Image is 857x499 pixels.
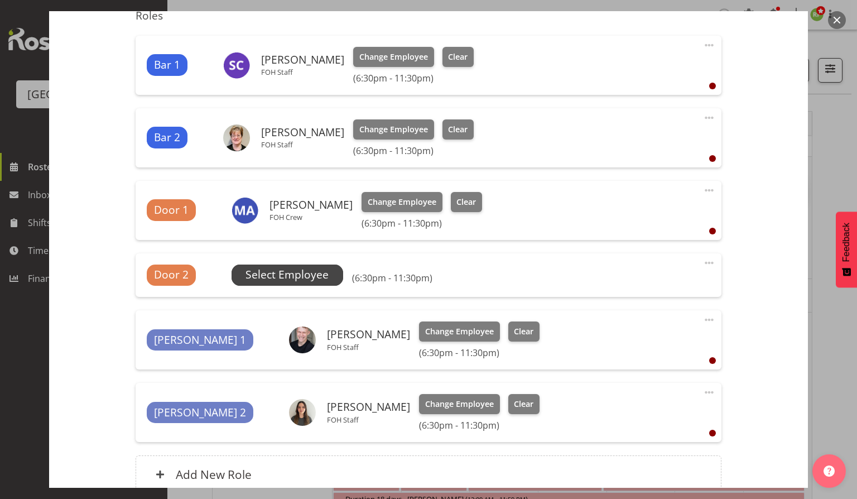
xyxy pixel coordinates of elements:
img: max-allan11499.jpg [232,197,258,224]
span: Change Employee [359,51,428,63]
h6: (6:30pm - 11:30pm) [353,145,474,156]
img: skye-colonna9939.jpg [223,52,250,79]
p: FOH Staff [261,140,344,149]
button: Clear [442,47,474,67]
img: chris-darlington75c5593f9748220f2af2b84d1bade544.png [223,124,250,151]
button: Change Employee [419,322,500,342]
button: Clear [508,322,540,342]
h6: (6:30pm - 11:30pm) [353,73,474,84]
div: User is clocked out [709,83,716,89]
img: tommy-shorter85c8f1a56b4ed63504956323104cc7d0.png [289,327,316,353]
button: Clear [508,394,540,414]
h6: [PERSON_NAME] [261,126,344,138]
h5: Roles [136,9,721,22]
span: [PERSON_NAME] 1 [154,332,246,348]
span: Change Employee [368,196,436,208]
span: Change Employee [425,398,494,410]
span: Clear [448,123,468,136]
p: FOH Staff [327,415,410,424]
h6: (6:30pm - 11:30pm) [419,347,540,358]
div: User is clocked out [709,155,716,162]
span: Change Employee [359,123,428,136]
span: Clear [448,51,468,63]
span: Select Employee [245,267,329,283]
span: Clear [514,398,533,410]
span: [PERSON_NAME] 2 [154,405,246,421]
span: Clear [456,196,476,208]
button: Change Employee [362,192,442,212]
button: Clear [451,192,483,212]
button: Change Employee [353,47,434,67]
h6: (6:30pm - 11:30pm) [419,420,540,431]
span: Change Employee [425,325,494,338]
p: FOH Staff [261,68,344,76]
h6: [PERSON_NAME] [327,328,410,340]
span: Bar 2 [154,129,180,146]
div: User is clocked out [709,357,716,364]
div: User is clocked out [709,430,716,436]
span: Feedback [841,223,851,262]
p: FOH Crew [269,213,353,222]
span: Door 2 [154,267,189,283]
p: FOH Staff [327,343,410,352]
span: Clear [514,325,533,338]
h6: (6:30pm - 11:30pm) [362,218,482,229]
h6: [PERSON_NAME] [261,54,344,66]
h6: [PERSON_NAME] [327,401,410,413]
h6: (6:30pm - 11:30pm) [352,272,432,284]
h6: Add New Role [176,467,252,482]
button: Clear [442,119,474,140]
h6: [PERSON_NAME] [269,199,353,211]
button: Feedback - Show survey [836,212,857,287]
span: Door 1 [154,202,189,218]
button: Change Employee [419,394,500,414]
img: dillyn-shine7d2e40e87e1b79449fb43b25d65f1ac9.png [289,399,316,426]
div: User is clocked out [709,228,716,234]
img: help-xxl-2.png [824,466,835,477]
span: Bar 1 [154,57,180,73]
button: Change Employee [353,119,434,140]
